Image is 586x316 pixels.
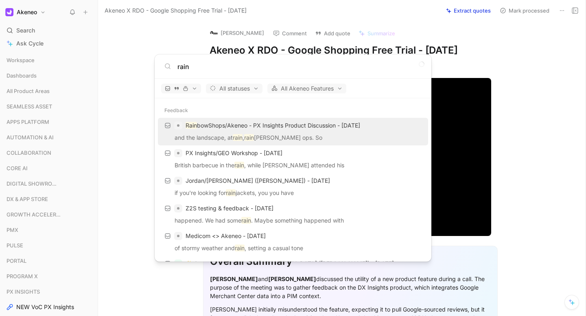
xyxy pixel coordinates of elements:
p: if you're looking for jackets, you you have [160,188,426,200]
p: bowShops/Akeneo - PX Insights Product Discussion - [DATE] [186,121,360,130]
span: All statuses [210,84,259,93]
span: PX Insights/GEO Workshop - [DATE] [186,149,282,156]
a: PX Insights/GEO Workshop - [DATE]British barbecue in therain, while [PERSON_NAME] attended his [158,145,428,173]
span: Jordan/[PERSON_NAME] ([PERSON_NAME]) - [DATE] [186,177,330,184]
button: All Akeneo Features [267,84,346,93]
a: Medicom <> Akeneo - [DATE]of stormy weather andrain, setting a casual tone [158,228,428,256]
input: Type a command or search anything [177,62,422,71]
div: Feedback [155,103,431,118]
mark: rain [235,245,245,251]
mark: rain [233,134,243,141]
button: All statuses [206,84,262,93]
a: Jordan/[PERSON_NAME] ([PERSON_NAME]) - [DATE]if you're looking forrainjackets, you you have [158,173,428,201]
a: RainbowShops/Akeneo - PX Insights Product Discussion - [DATE]and the landscape, atrain,rain[PERSO... [158,118,428,145]
mark: rain [244,134,254,141]
p: of stormy weather and , setting a casual tone [160,243,426,255]
mark: rain [234,162,244,169]
span: Z2S testing & feedback - [DATE] [186,205,273,212]
mark: rain [226,189,236,196]
span: All Akeneo Features [271,84,343,93]
p: and the landscape, at , [PERSON_NAME] ops. So [160,133,426,145]
mark: Rain [186,122,197,129]
span: Medicom <> Akeneo - [DATE] [186,232,266,239]
mark: rain [241,217,251,224]
span: ✨ Smart asset manager in [GEOGRAPHIC_DATA] ([PERSON_NAME]) - [DATE] [186,260,394,267]
p: happened. We had some . Maybe something happened with [160,216,426,228]
a: ✨ Smart asset manager in [GEOGRAPHIC_DATA] ([PERSON_NAME]) - [DATE][PERSON_NAME]: Born in therain... [158,256,428,284]
p: British barbecue in the , while [PERSON_NAME] attended his [160,160,426,173]
a: Z2S testing & feedback - [DATE]happened. We had somerain. Maybe something happened with [158,201,428,228]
